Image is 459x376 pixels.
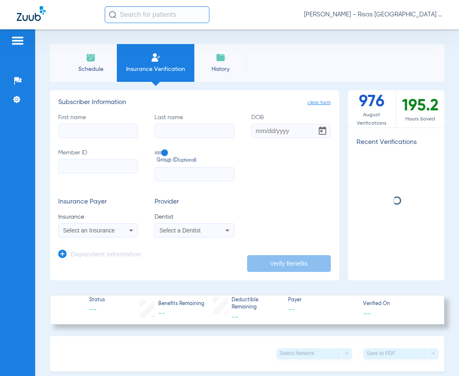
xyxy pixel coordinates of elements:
div: 195.2 [396,90,444,128]
span: Insurance Verification [123,65,188,73]
img: Zuub Logo [17,6,46,21]
span: clear form [307,99,331,107]
span: August Verifications [348,111,396,128]
img: Schedule [86,52,96,63]
img: History [216,52,226,63]
span: Group ID [157,157,234,164]
button: Verify Benefits [247,255,331,272]
span: -- [232,314,238,321]
span: Verified On [363,300,431,308]
input: Member ID [58,159,138,173]
span: [PERSON_NAME] - Risas [GEOGRAPHIC_DATA] General [304,10,442,19]
button: Open calendar [314,123,331,139]
label: Last name [155,113,234,138]
input: Last name [155,124,234,138]
span: Status [89,297,105,304]
label: First name [58,113,138,138]
img: Manual Insurance Verification [151,52,161,63]
small: (optional) [178,157,196,164]
span: Select a Dentist [160,227,201,234]
span: -- [288,305,356,315]
h3: Subscriber Information [58,99,331,107]
div: 976 [348,90,396,128]
img: Search Icon [109,11,116,18]
span: -- [89,305,105,315]
span: Payer [288,297,356,304]
span: Hours Saved [396,115,444,123]
span: Deductible Remaining [232,297,281,311]
span: Benefits Remaining [158,300,204,308]
span: -- [158,310,165,317]
span: Select an Insurance [63,227,115,234]
h3: Provider [155,198,234,206]
span: Schedule [71,65,111,73]
span: Insurance [58,213,138,221]
label: DOB [251,113,331,138]
input: Search for patients [105,6,209,23]
span: -- [363,309,371,318]
span: Dentist [155,213,234,221]
h3: Recent Verifications [348,138,444,147]
input: DOBOpen calendar [251,124,331,138]
span: History [201,65,240,73]
h3: Dependent Information [71,251,141,259]
h3: Insurance Payer [58,198,138,206]
label: Member ID [58,149,138,181]
input: First name [58,124,138,138]
img: hamburger-icon [11,36,24,46]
